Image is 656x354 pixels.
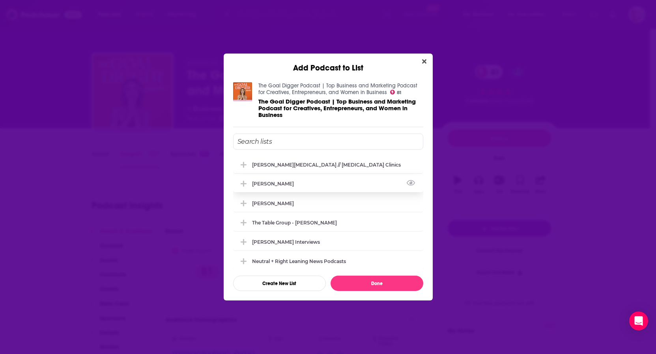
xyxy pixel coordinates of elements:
div: Dr. Amen // Amen Clinics [233,156,423,173]
div: Neutral + Right Leaning News Podcasts [233,252,423,270]
div: The Table Group - [PERSON_NAME] [252,220,337,226]
div: Add Podcast To List [233,133,423,291]
input: Search lists [233,133,423,150]
button: Done [331,276,423,291]
img: The Goal Digger Podcast | Top Business and Marketing Podcast for Creatives, Entrepreneurs, and Wo... [233,82,252,101]
div: [PERSON_NAME] Interviews [252,239,320,245]
div: The Table Group - Pat Lencioni [233,214,423,231]
span: 81 [397,91,401,95]
a: The Goal Digger Podcast | Top Business and Marketing Podcast for Creatives, Entrepreneurs, and Wo... [258,98,423,118]
a: The Goal Digger Podcast | Top Business and Marketing Podcast for Creatives, Entrepreneurs, and Wo... [258,82,417,96]
button: Create New List [233,276,326,291]
button: View Link [294,185,299,186]
a: 81 [390,90,402,95]
div: [PERSON_NAME] [252,181,299,187]
div: Mark Gerson Interviews [233,233,423,250]
div: Open Intercom Messenger [629,311,648,330]
div: [PERSON_NAME] [252,200,294,206]
div: Bishop Daniel [233,195,423,212]
div: [PERSON_NAME][MEDICAL_DATA] // [MEDICAL_DATA] Clinics [252,162,401,168]
div: Add Podcast to List [224,54,433,73]
span: The Goal Digger Podcast | Top Business and Marketing Podcast for Creatives, Entrepreneurs, and Wo... [258,98,416,119]
div: Neutral + Right Leaning News Podcasts [252,258,346,264]
button: Close [419,57,430,67]
div: Cristina Baker [233,175,423,192]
